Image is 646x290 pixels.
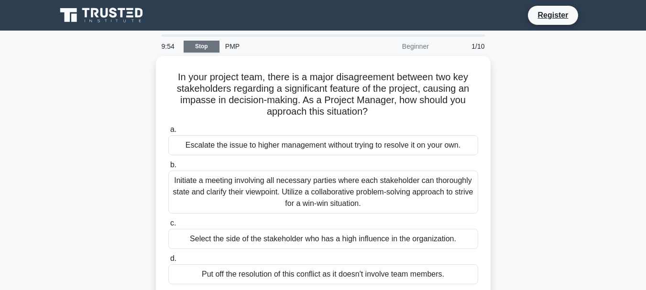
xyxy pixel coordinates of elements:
div: PMP [219,37,351,56]
div: Put off the resolution of this conflict as it doesn't involve team members. [168,264,478,284]
div: 9:54 [156,37,184,56]
span: a. [170,125,176,133]
div: Beginner [351,37,435,56]
span: d. [170,254,176,262]
span: c. [170,219,176,227]
div: Select the side of the stakeholder who has a high influence in the organization. [168,229,478,249]
div: 1/10 [435,37,491,56]
div: Escalate the issue to higher management without trying to resolve it on your own. [168,135,478,155]
div: Initiate a meeting involving all necessary parties where each stakeholder can thoroughly state an... [168,171,478,214]
a: Register [532,9,574,21]
a: Stop [184,41,219,53]
h5: In your project team, there is a major disagreement between two key stakeholders regarding a sign... [167,71,479,118]
span: b. [170,161,176,169]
